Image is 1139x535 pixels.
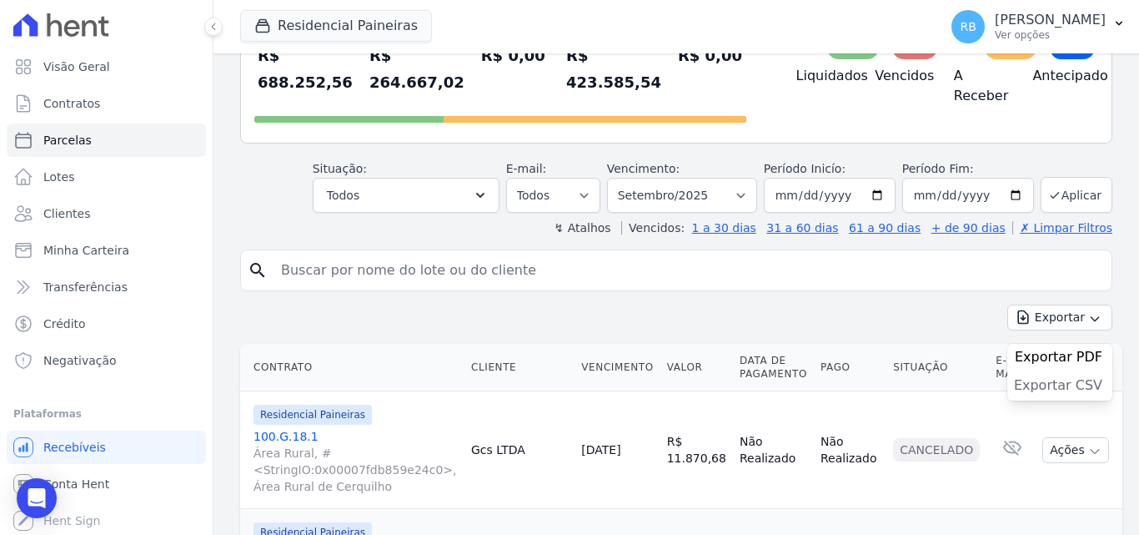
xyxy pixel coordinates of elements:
[17,478,57,518] div: Open Intercom Messenger
[43,242,129,259] span: Minha Carteira
[764,162,845,175] label: Período Inicío:
[678,43,760,69] div: R$ 0,00
[814,391,886,509] td: Não Realizado
[240,344,464,391] th: Contrato
[43,132,92,149] span: Parcelas
[931,221,1006,235] a: + de 90 dias
[240,10,432,42] button: Residencial Paineiras
[1012,221,1112,235] a: ✗ Limpar Filtros
[660,344,733,391] th: Valor
[43,352,117,369] span: Negativação
[43,169,75,185] span: Lotes
[1042,437,1109,463] button: Ações
[902,160,1034,178] label: Período Fim:
[7,197,206,230] a: Clientes
[1014,377,1102,394] span: Exportar CSV
[43,279,128,295] span: Transferências
[1041,177,1112,213] button: Aplicar
[995,12,1106,28] p: [PERSON_NAME]
[1007,305,1112,331] button: Exportar
[7,307,206,341] a: Crédito
[954,66,1006,106] h4: A Receber
[1015,349,1102,366] span: Exportar PDF
[581,443,620,457] a: [DATE]
[692,221,756,235] a: 1 a 30 dias
[43,205,90,222] span: Clientes
[886,344,989,391] th: Situação
[464,391,575,509] td: Gcs LTDA
[989,344,1036,391] th: E-mail
[575,344,660,391] th: Vencimento
[7,270,206,304] a: Transferências
[7,234,206,267] a: Minha Carteira
[13,404,199,424] div: Plataformas
[621,221,685,235] label: Vencidos:
[253,428,458,495] a: 100.G.18.1Área Rural, #<StringIO:0x00007fdb859e24c0>, Área Rural de Cerquilho
[43,315,86,332] span: Crédito
[554,221,610,235] label: ↯ Atalhos
[313,178,499,213] button: Todos
[849,221,921,235] a: 61 a 90 dias
[43,439,106,456] span: Recebíveis
[995,28,1106,42] p: Ver opções
[271,254,1105,287] input: Buscar por nome do lote ou do cliente
[7,431,206,464] a: Recebíveis
[893,438,980,462] div: Cancelado
[253,445,458,495] span: Área Rural, #<StringIO:0x00007fdb859e24c0>, Área Rural de Cerquilho
[814,344,886,391] th: Pago
[313,162,367,175] label: Situação:
[875,66,927,86] h4: Vencidos
[733,344,814,391] th: Data de Pagamento
[566,43,661,96] div: R$ 423.585,54
[481,43,549,69] div: R$ 0,00
[1014,377,1106,397] a: Exportar CSV
[369,43,464,96] div: R$ 264.667,02
[660,391,733,509] td: R$ 11.870,68
[506,162,547,175] label: E-mail:
[7,344,206,377] a: Negativação
[43,476,109,492] span: Conta Hent
[796,66,849,86] h4: Liquidados
[258,43,353,96] div: R$ 688.252,56
[960,21,976,33] span: RB
[327,185,359,205] span: Todos
[7,160,206,194] a: Lotes
[1032,66,1085,86] h4: Antecipado
[7,50,206,83] a: Visão Geral
[7,87,206,120] a: Contratos
[7,124,206,157] a: Parcelas
[607,162,680,175] label: Vencimento:
[938,3,1139,50] button: RB [PERSON_NAME] Ver opções
[248,260,268,280] i: search
[464,344,575,391] th: Cliente
[733,391,814,509] td: Não Realizado
[43,95,100,112] span: Contratos
[766,221,838,235] a: 31 a 60 dias
[253,405,372,425] span: Residencial Paineiras
[1015,349,1106,369] a: Exportar PDF
[43,58,110,75] span: Visão Geral
[7,467,206,501] a: Conta Hent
